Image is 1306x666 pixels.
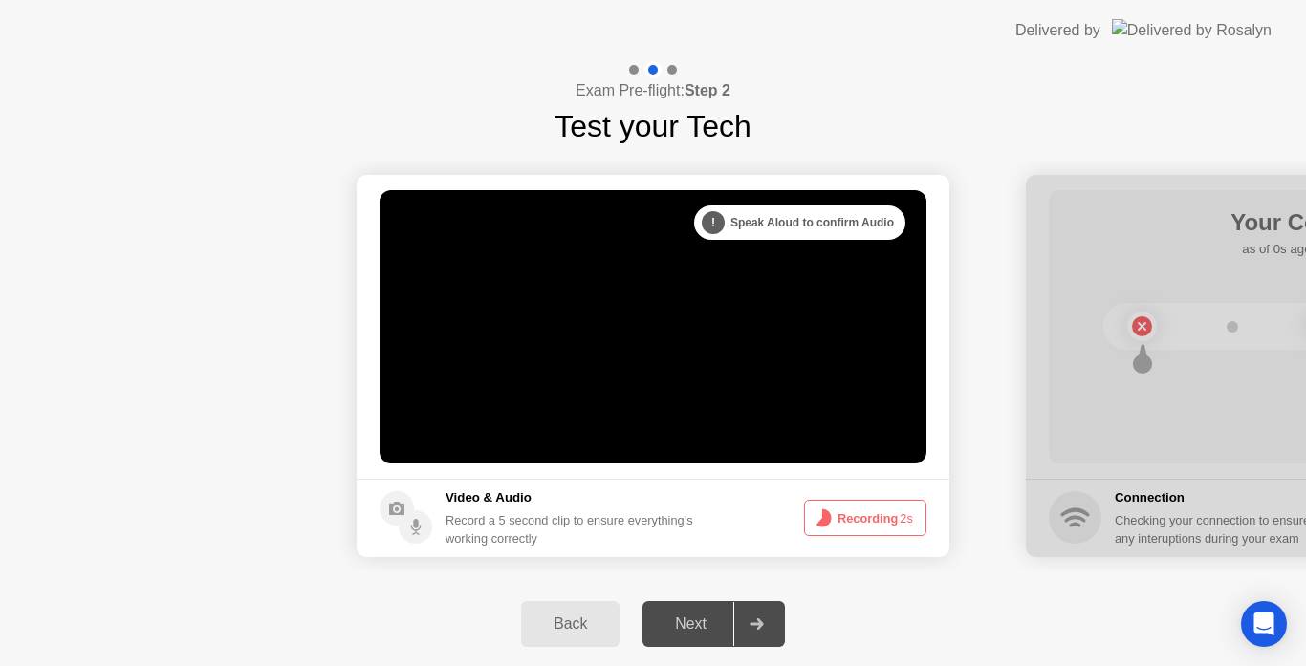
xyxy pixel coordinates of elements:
[642,601,785,647] button: Next
[1112,19,1272,41] img: Delivered by Rosalyn
[694,205,905,240] div: Speak Aloud to confirm Audio
[527,615,614,633] div: Back
[446,488,701,507] h5: Video & Audio
[685,82,730,98] b: Step 2
[648,615,733,633] div: Next
[804,500,926,536] button: Recording2s
[900,511,913,526] span: 2s
[576,79,730,102] h4: Exam Pre-flight:
[446,511,701,548] div: Record a 5 second clip to ensure everything’s working correctly
[521,601,620,647] button: Back
[702,211,725,234] div: !
[555,103,751,149] h1: Test your Tech
[1015,19,1100,42] div: Delivered by
[1241,601,1287,647] div: Open Intercom Messenger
